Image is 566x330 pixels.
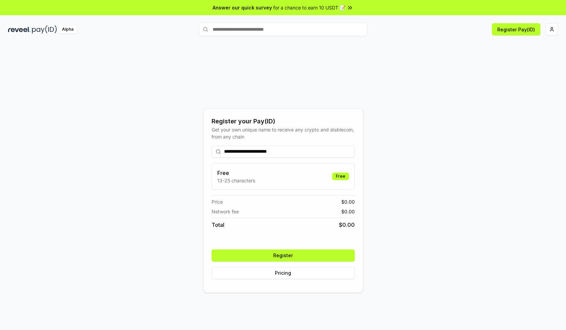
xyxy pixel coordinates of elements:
img: reveel_dark [8,25,31,34]
button: Register [212,249,355,262]
button: Register Pay(ID) [492,23,540,35]
div: Get your own unique name to receive any crypto and stablecoin, from any chain [212,126,355,140]
span: $ 0.00 [341,208,355,215]
span: Answer our quick survey [213,4,272,11]
div: Free [332,173,349,180]
div: Alpha [58,25,77,34]
p: 13-25 characters [217,177,255,184]
button: Pricing [212,267,355,279]
span: $ 0.00 [339,221,355,229]
div: Register your Pay(ID) [212,117,355,126]
span: Total [212,221,224,229]
span: for a chance to earn 10 USDT 📝 [273,4,345,11]
span: $ 0.00 [341,198,355,205]
span: Price [212,198,223,205]
h3: Free [217,169,255,177]
span: Network fee [212,208,239,215]
img: pay_id [32,25,57,34]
